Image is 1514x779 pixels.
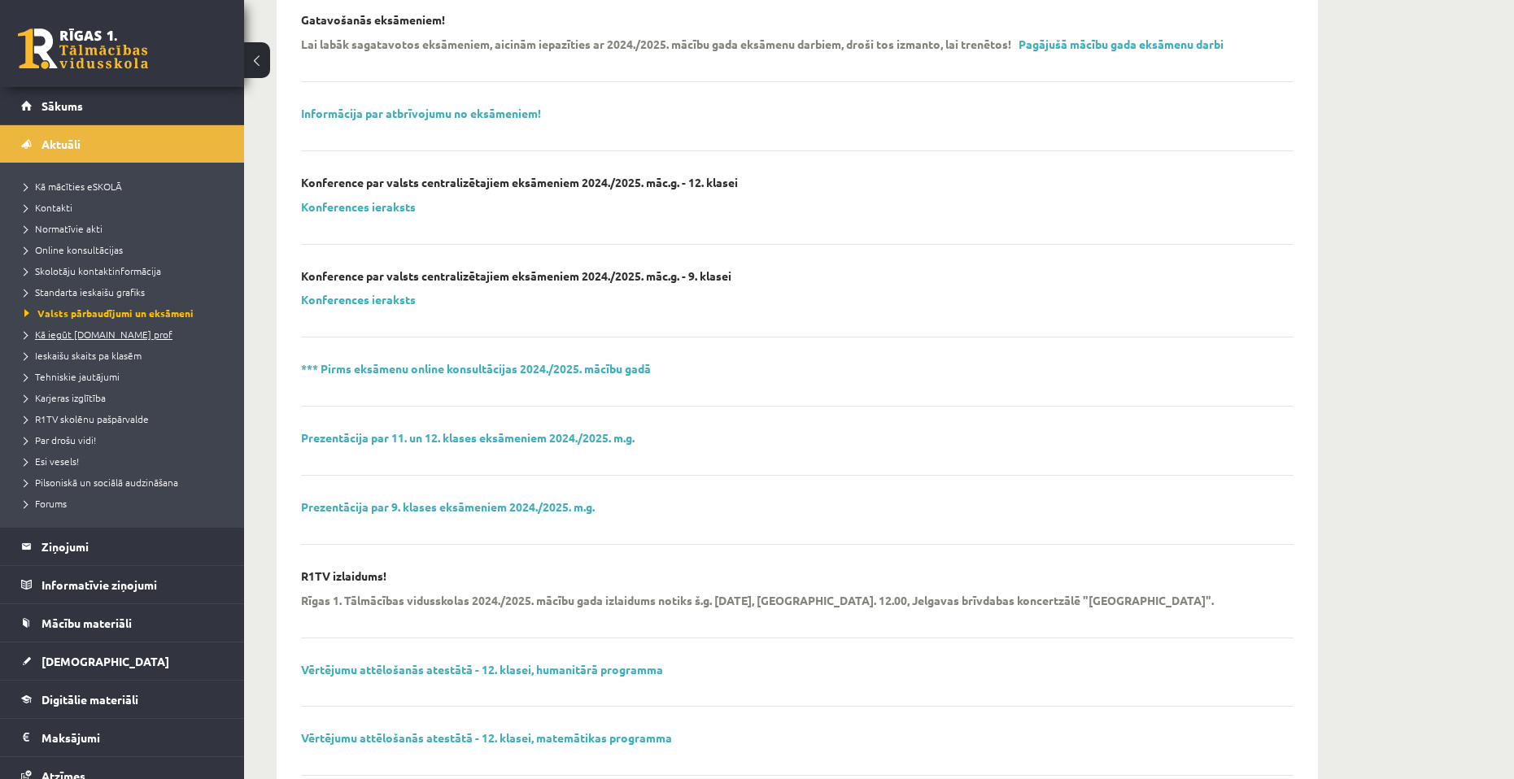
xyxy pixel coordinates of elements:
span: Valsts pārbaudījumi un eksāmeni [24,307,194,320]
a: Kā iegūt [DOMAIN_NAME] prof [24,327,228,342]
span: Kā iegūt [DOMAIN_NAME] prof [24,328,172,341]
a: Skolotāju kontaktinformācija [24,263,228,278]
legend: Informatīvie ziņojumi [41,566,224,603]
a: Par drošu vidi! [24,433,228,447]
p: Lai labāk sagatavotos eksāmeniem, aicinām iepazīties ar 2024./2025. mācību gada eksāmenu darbiem,... [301,37,1011,51]
span: Tehniskie jautājumi [24,370,120,383]
span: Pilsoniskā un sociālā audzināšana [24,476,178,489]
a: Konferences ieraksts [301,292,416,307]
a: Aktuāli [21,125,224,163]
legend: Ziņojumi [41,528,224,565]
a: Mācību materiāli [21,604,224,642]
a: Informatīvie ziņojumi [21,566,224,603]
a: Rīgas 1. Tālmācības vidusskola [18,28,148,69]
a: Vērtējumu attēlošanās atestātā - 12. klasei, matemātikas programma [301,730,672,745]
p: Konference par valsts centralizētajiem eksāmeniem 2024./2025. māc.g. - 12. klasei [301,176,738,189]
span: R1TV skolēnu pašpārvalde [24,412,149,425]
a: Valsts pārbaudījumi un eksāmeni [24,306,228,320]
a: Pilsoniskā un sociālā audzināšana [24,475,228,490]
span: Kontakti [24,201,72,214]
a: Prezentācija par 9. klases eksāmeniem 2024./2025. m.g. [301,499,595,514]
span: Par drošu vidi! [24,433,96,446]
p: Gatavošanās eksāmeniem! [301,13,445,27]
span: Standarta ieskaišu grafiks [24,285,145,298]
span: Digitālie materiāli [41,692,138,707]
a: *** Pirms eksāmenu online konsultācijas 2024./2025. mācību gadā [301,361,651,376]
a: Normatīvie akti [24,221,228,236]
p: Rīgas 1. Tālmācības vidusskolas 2024./2025. mācību gada izlaidums notiks š.g. [DATE], [GEOGRAPHIC... [301,593,1214,607]
span: Esi vesels! [24,455,79,468]
p: Konference par valsts centralizētajiem eksāmeniem 2024./2025. māc.g. - 9. klasei [301,269,731,283]
span: Aktuāli [41,137,81,151]
span: Forums [24,497,67,510]
p: R1TV izlaidums! [301,569,386,583]
a: Tehniskie jautājumi [24,369,228,384]
span: Sākums [41,98,83,113]
a: Online konsultācijas [24,242,228,257]
a: Maksājumi [21,719,224,756]
a: Konferences ieraksts [301,199,416,214]
span: Ieskaišu skaits pa klasēm [24,349,142,362]
span: Kā mācīties eSKOLĀ [24,180,122,193]
span: Normatīvie akti [24,222,103,235]
span: Karjeras izglītība [24,391,106,404]
a: Standarta ieskaišu grafiks [24,285,228,299]
a: Digitālie materiāli [21,681,224,718]
a: Esi vesels! [24,454,228,468]
a: Kontakti [24,200,228,215]
span: Online konsultācijas [24,243,123,256]
a: Kā mācīties eSKOLĀ [24,179,228,194]
a: R1TV skolēnu pašpārvalde [24,411,228,426]
a: Sākums [21,87,224,124]
a: Vērtējumu attēlošanās atestātā - 12. klasei, humanitārā programma [301,662,663,677]
span: [DEMOGRAPHIC_DATA] [41,654,169,668]
a: Ziņojumi [21,528,224,565]
a: Prezentācija par 11. un 12. klases eksāmeniem 2024./2025. m.g. [301,430,635,445]
a: Ieskaišu skaits pa klasēm [24,348,228,363]
span: Skolotāju kontaktinformācija [24,264,161,277]
a: Pagājušā mācību gada eksāmenu darbi [1019,37,1224,51]
a: [DEMOGRAPHIC_DATA] [21,642,224,680]
a: Forums [24,496,228,511]
legend: Maksājumi [41,719,224,756]
a: Karjeras izglītība [24,390,228,405]
span: Mācību materiāli [41,616,132,630]
a: Informācija par atbrīvojumu no eksāmeniem! [301,106,541,120]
